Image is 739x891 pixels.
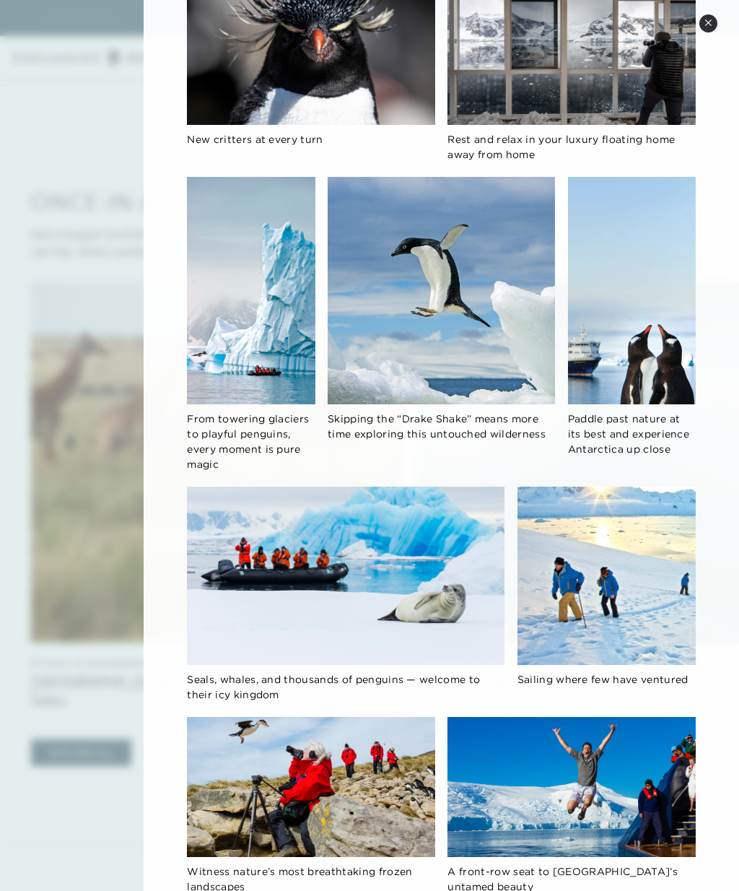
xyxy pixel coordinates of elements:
span: New critters at every turn [187,133,323,146]
span: Sailing where few have ventured [517,673,688,686]
span: Paddle past nature at its best and experience Antarctica up close [568,412,689,456]
span: Rest and relax in your luxury floating home away from home [447,133,675,161]
span: Seals, whales, and thousands of penguins — welcome to their icy kingdom [187,673,480,701]
span: From towering glaciers to playful penguins, every moment is pure magic [187,412,309,471]
span: Skipping the “Drake Shake” means more time exploring this untouched wilderness [328,412,546,440]
iframe: Qualified Messenger [673,825,739,891]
